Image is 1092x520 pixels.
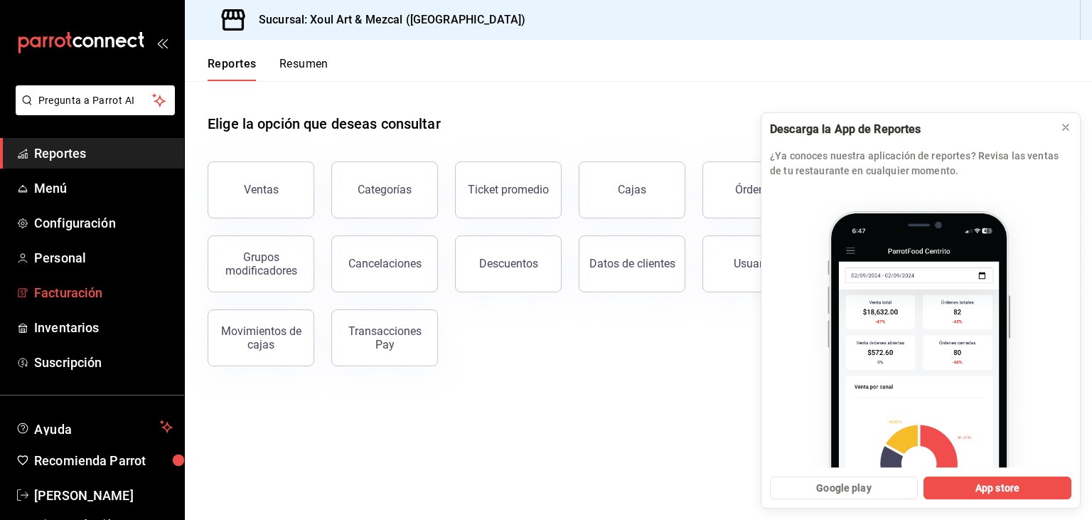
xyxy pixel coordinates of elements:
[34,318,173,337] span: Inventarios
[208,57,257,81] button: Reportes
[34,486,173,505] span: [PERSON_NAME]
[208,235,314,292] button: Grupos modificadores
[770,122,1049,137] div: Descarga la App de Reportes
[770,187,1071,468] img: parrot app_2.png
[244,183,279,196] div: Ventas
[331,309,438,366] button: Transacciones Pay
[34,418,154,435] span: Ayuda
[34,451,173,470] span: Recomienda Parrot
[479,257,538,270] div: Descuentos
[579,235,685,292] button: Datos de clientes
[156,37,168,48] button: open_drawer_menu
[34,248,173,267] span: Personal
[702,161,809,218] button: Órdenes
[468,183,549,196] div: Ticket promedio
[579,161,685,218] button: Cajas
[217,250,305,277] div: Grupos modificadores
[702,235,809,292] button: Usuarios
[208,161,314,218] button: Ventas
[38,93,153,108] span: Pregunta a Parrot AI
[34,144,173,163] span: Reportes
[279,57,328,81] button: Resumen
[816,481,871,496] span: Google play
[455,161,562,218] button: Ticket promedio
[247,11,525,28] h3: Sucursal: Xoul Art & Mezcal ([GEOGRAPHIC_DATA])
[34,213,173,233] span: Configuración
[34,179,173,198] span: Menú
[734,257,778,270] div: Usuarios
[208,57,328,81] div: navigation tabs
[208,113,441,134] h1: Elige la opción que deseas consultar
[16,85,175,115] button: Pregunta a Parrot AI
[34,353,173,372] span: Suscripción
[341,324,429,351] div: Transacciones Pay
[34,283,173,302] span: Facturación
[217,324,305,351] div: Movimientos de cajas
[589,257,675,270] div: Datos de clientes
[208,309,314,366] button: Movimientos de cajas
[924,477,1071,499] button: App store
[10,103,175,118] a: Pregunta a Parrot AI
[331,161,438,218] button: Categorías
[735,183,776,196] div: Órdenes
[455,235,562,292] button: Descuentos
[331,235,438,292] button: Cancelaciones
[358,183,412,196] div: Categorías
[618,183,646,196] div: Cajas
[348,257,422,270] div: Cancelaciones
[770,149,1071,179] p: ¿Ya conoces nuestra aplicación de reportes? Revisa las ventas de tu restaurante en cualquier mome...
[975,481,1019,496] span: App store
[770,477,918,499] button: Google play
